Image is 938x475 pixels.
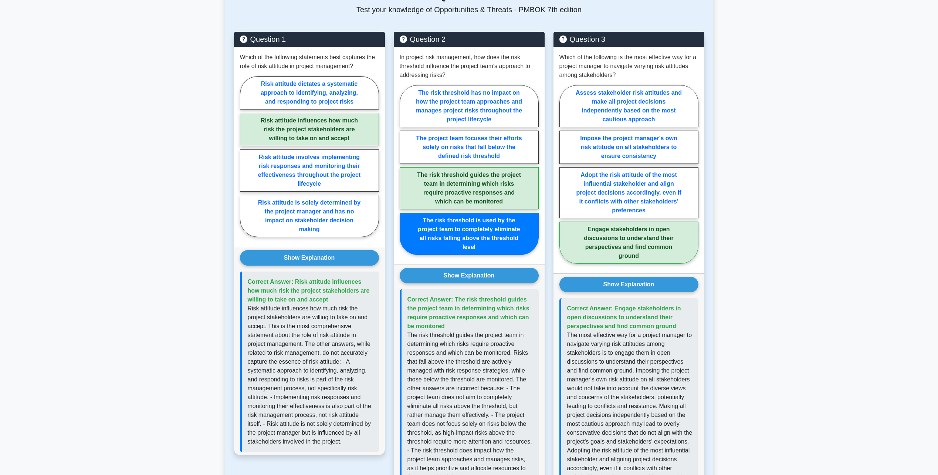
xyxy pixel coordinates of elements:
[559,53,698,80] p: Which of the following is the most effective way for a project manager to navigate varying risk a...
[240,113,379,146] label: Risk attitude influences how much risk the project stakeholders are willing to take on and accept
[567,305,681,329] span: Correct Answer: Engage stakeholders in open discussions to understand their perspectives and find...
[234,5,704,14] p: Test your knowledge of Opportunities & Threats - PMBOK 7th edition
[559,35,698,44] h5: Question 3
[240,53,379,71] p: Which of the following statements best captures the role of risk attitude in project management?
[559,277,698,292] button: Show Explanation
[400,35,539,44] h5: Question 2
[407,296,529,329] span: Correct Answer: The risk threshold guides the project team in determining which risks require pro...
[400,167,539,209] label: The risk threshold guides the project team in determining which risks require proactive responses...
[400,213,539,255] label: The risk threshold is used by the project team to completely eliminate all risks falling above th...
[248,279,370,303] span: Correct Answer: Risk attitude influences how much risk the project stakeholders are willing to ta...
[559,131,698,164] label: Impose the project manager's own risk attitude on all stakeholders to ensure consistency
[240,35,379,44] h5: Question 1
[559,167,698,218] label: Adopt the risk attitude of the most influential stakeholder and align project decisions according...
[400,85,539,127] label: The risk threshold has no impact on how the project team approaches and manages project risks thr...
[240,195,379,237] label: Risk attitude is solely determined by the project manager and has no impact on stakeholder decisi...
[248,304,373,446] p: Risk attitude influences how much risk the project stakeholders are willing to take on and accept...
[240,149,379,192] label: Risk attitude involves implementing risk responses and monitoring their effectiveness throughout ...
[400,268,539,283] button: Show Explanation
[559,85,698,127] label: Assess stakeholder risk attitudes and make all project decisions independently based on the most ...
[400,131,539,164] label: The project team focuses their efforts solely on risks that fall below the defined risk threshold
[559,222,698,264] label: Engage stakeholders in open discussions to understand their perspectives and find common ground
[240,76,379,110] label: Risk attitude dictates a systematic approach to identifying, analyzing, and responding to project...
[240,250,379,266] button: Show Explanation
[400,53,539,80] p: In project risk management, how does the risk threshold influence the project team's approach to ...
